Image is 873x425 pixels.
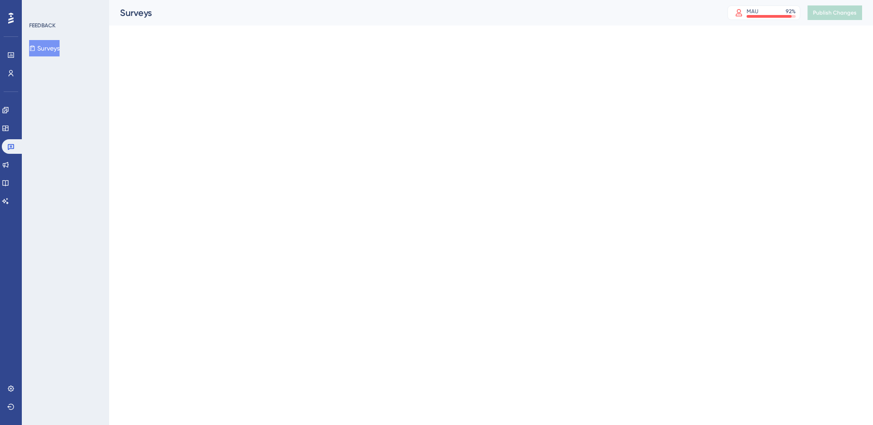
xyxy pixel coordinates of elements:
button: Publish Changes [808,5,862,20]
div: 92 % [786,8,796,15]
div: MAU [747,8,758,15]
div: Surveys [120,6,705,19]
div: FEEDBACK [29,22,55,29]
button: Surveys [29,40,60,56]
span: Publish Changes [813,9,857,16]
